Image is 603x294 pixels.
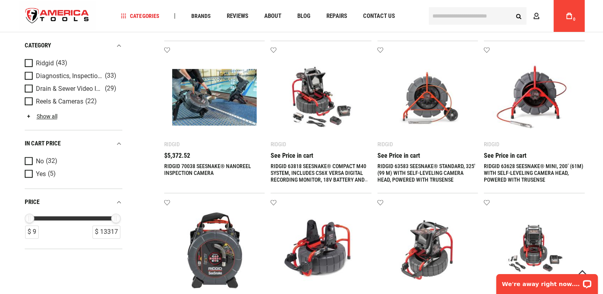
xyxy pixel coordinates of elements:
span: (43) [56,60,67,67]
div: Ridgid [271,141,286,147]
span: See Price in cart [271,153,313,159]
div: Ridgid [164,141,180,147]
img: RIDGID 70038 SEESNAKE® NANOREEL INSPECTION CAMERA [172,55,257,140]
div: In cart price [25,138,122,149]
a: RIDGID 63818 SEESNAKE® COMPACT M40 SYSTEM, INCLUDES CS6X VERSA DIGITAL RECORDING MONITOR, 18V BAT... [271,163,368,190]
span: See Price in cart [377,153,420,159]
div: price [25,197,122,208]
a: Reviews [223,11,251,22]
a: Brands [187,11,214,22]
a: Drain & Sewer Video Inspection (29) [25,84,120,93]
span: $5,372.52 [164,153,190,159]
img: RIDGID 63628 SEESNAKE® MINI, 200’ (61M) WITH SELF-LEVELING CAMERA HEAD, POWERED WITH TRUSENSE [492,55,577,140]
span: Categories [121,13,159,19]
div: $ 13317 [92,225,120,239]
img: RIDGID 63818 SEESNAKE® COMPACT M40 SYSTEM, INCLUDES CS6X VERSA DIGITAL RECORDING MONITOR, 18V BAT... [279,55,363,140]
a: Reels & Cameras (22) [25,97,120,106]
a: No (32) [25,157,120,166]
img: RIDGID 63828 SEESNAKE® COMPACT C40 SYSTEM, INCLUDES CS6X VERSA DIGITAL RECORDING MONITOR, 18V BAT... [492,207,577,292]
iframe: LiveChat chat widget [491,269,603,294]
a: Ridgid (43) [25,59,120,68]
a: RIDGID 63583 SEESNAKE® STANDARD, 325' (99 M) WITH SELF-LEVELING CAMERA HEAD, POWERED WITH TRUSENSE [377,163,475,183]
div: Ridgid [484,141,499,147]
span: (32) [46,158,57,165]
a: RIDGID 70038 SEESNAKE® NANOREEL INSPECTION CAMERA [164,163,251,176]
a: RIDGID 63628 SEESNAKE® MINI, 200’ (61M) WITH SELF-LEVELING CAMERA HEAD, POWERED WITH TRUSENSE [484,163,583,183]
a: store logo [19,1,96,31]
a: Yes (5) [25,170,120,178]
div: category [25,40,122,51]
span: Diagnostics, Inspection & Locating [36,73,103,80]
span: Drain & Sewer Video Inspection [36,85,103,92]
span: Ridgid [36,60,54,67]
span: See Price in cart [484,153,526,159]
img: RIDGID 48093 SEESNAKE® COMPACT2 REEL WITH SELF-LEVELING CAMERA (NTSC) [279,207,363,292]
a: About [260,11,285,22]
img: RIDGID 63813 SEESNAKE® COMPACT M40 SYSTEM, INCLUDES CS6X VERSA DIGITAL RECORDING MONITOR [385,207,470,292]
a: Show all [25,113,57,120]
div: $ 9 [25,225,39,239]
span: Yes [36,171,46,178]
img: RIDGID 63583 SEESNAKE® STANDARD, 325' (99 M) WITH SELF-LEVELING CAMERA HEAD, POWERED WITH TRUSENSE [385,55,470,140]
a: Diagnostics, Inspection & Locating (33) [25,72,120,80]
a: Repairs [322,11,350,22]
a: Categories [117,11,163,22]
span: No [36,158,44,165]
span: Reviews [226,13,248,19]
span: Contact Us [363,13,395,19]
img: RIDGID 70803 SEESNAKE® MICROREEL CA [172,207,257,292]
a: Blog [293,11,314,22]
span: (5) [48,171,56,178]
div: Ridgid [377,141,393,147]
a: Contact Us [359,11,398,22]
span: 0 [573,17,576,22]
img: America Tools [19,1,96,31]
div: Product Filters [25,32,122,249]
span: About [264,13,281,19]
span: Blog [297,13,310,19]
span: Reels & Cameras [36,98,83,105]
span: (22) [85,98,97,105]
span: Brands [191,13,210,19]
span: (33) [105,73,116,80]
button: Search [511,8,526,24]
span: Repairs [326,13,347,19]
span: (29) [105,86,116,92]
